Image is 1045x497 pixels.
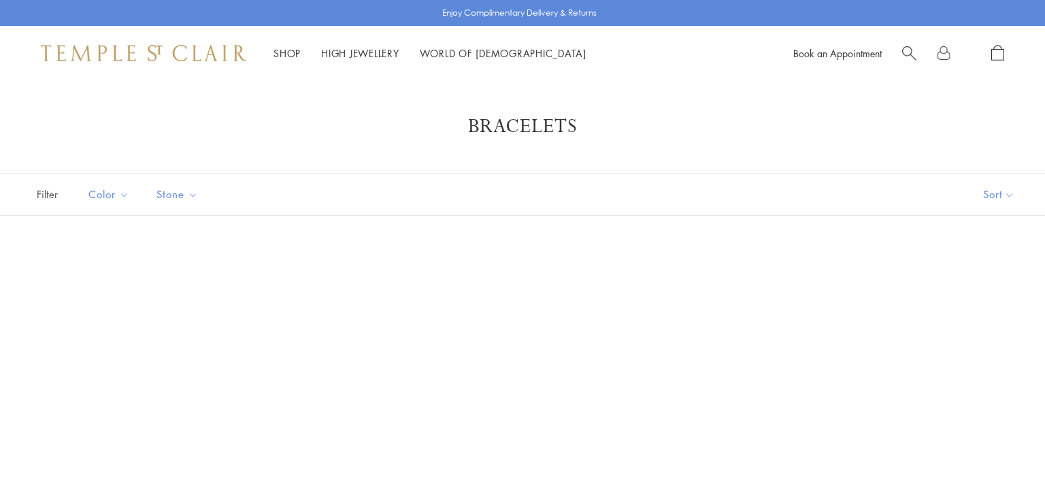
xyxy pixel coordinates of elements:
button: Color [78,179,139,210]
nav: Main navigation [273,45,586,62]
a: ShopShop [273,46,301,60]
img: Temple St. Clair [41,45,246,61]
a: Book an Appointment [793,46,882,60]
span: Stone [150,186,208,203]
button: Show sort by [952,174,1045,215]
a: High JewelleryHigh Jewellery [321,46,399,60]
span: Color [82,186,139,203]
button: Stone [146,179,208,210]
a: Open Shopping Bag [991,45,1004,62]
a: Search [902,45,916,62]
p: Enjoy Complimentary Delivery & Returns [442,6,597,20]
a: World of [DEMOGRAPHIC_DATA]World of [DEMOGRAPHIC_DATA] [420,46,586,60]
h1: Bracelets [54,114,991,139]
